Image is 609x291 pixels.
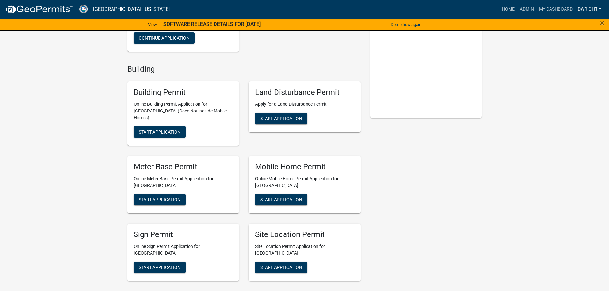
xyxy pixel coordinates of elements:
a: Admin [517,3,536,15]
button: Close [600,19,604,27]
button: Don't show again [388,19,424,30]
p: Online Meter Base Permit Application for [GEOGRAPHIC_DATA] [134,175,233,189]
a: My Dashboard [536,3,575,15]
span: Start Application [139,264,181,270]
h5: Meter Base Permit [134,162,233,172]
img: Gilmer County, Georgia [79,5,88,13]
button: Start Application [255,262,307,273]
p: Site Location Permit Application for [GEOGRAPHIC_DATA] [255,243,354,257]
h5: Land Disturbance Permit [255,88,354,97]
button: Start Application [134,126,186,138]
button: Continue Application [134,32,195,44]
p: Online Mobile Home Permit Application for [GEOGRAPHIC_DATA] [255,175,354,189]
a: View [145,19,160,30]
p: Online Building Permit Application for [GEOGRAPHIC_DATA] (Does Not include Mobile Homes) [134,101,233,121]
button: Start Application [134,262,186,273]
a: [GEOGRAPHIC_DATA], [US_STATE] [93,4,170,15]
span: Start Application [139,197,181,202]
h5: Building Permit [134,88,233,97]
a: Dwright [575,3,604,15]
h4: Building [127,65,361,74]
span: Start Application [260,264,302,270]
p: Online Sign Permit Application for [GEOGRAPHIC_DATA] [134,243,233,257]
strong: SOFTWARE RELEASE DETAILS FOR [DATE] [163,21,261,27]
button: Start Application [134,194,186,205]
button: Start Application [255,194,307,205]
h5: Mobile Home Permit [255,162,354,172]
button: Start Application [255,113,307,124]
span: Start Application [139,129,181,134]
a: Home [499,3,517,15]
span: Start Application [260,197,302,202]
p: Apply for a Land Disturbance Permit [255,101,354,108]
h5: Sign Permit [134,230,233,239]
span: Start Application [260,116,302,121]
h5: Site Location Permit [255,230,354,239]
span: × [600,19,604,27]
